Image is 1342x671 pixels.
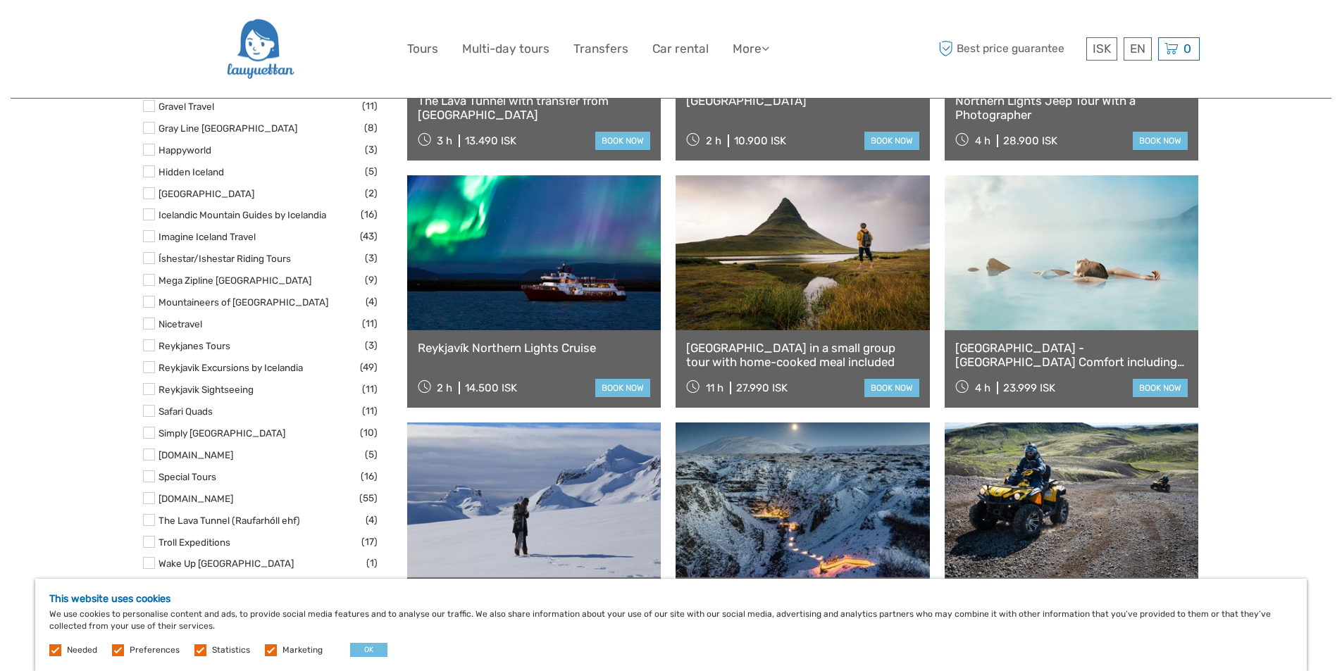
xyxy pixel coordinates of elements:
[159,537,230,548] a: Troll Expeditions
[362,403,378,419] span: (11)
[1003,382,1055,394] div: 23.999 ISK
[159,275,311,286] a: Mega Zipline [GEOGRAPHIC_DATA]
[159,493,233,504] a: [DOMAIN_NAME]
[362,98,378,114] span: (11)
[360,228,378,244] span: (43)
[67,644,97,656] label: Needed
[1124,37,1152,61] div: EN
[652,39,709,59] a: Car rental
[366,294,378,310] span: (4)
[159,188,254,199] a: [GEOGRAPHIC_DATA]
[595,132,650,150] a: book now
[407,39,438,59] a: Tours
[360,425,378,441] span: (10)
[864,132,919,150] a: book now
[1181,42,1193,56] span: 0
[706,382,723,394] span: 11 h
[159,296,328,308] a: Mountaineers of [GEOGRAPHIC_DATA]
[159,558,294,569] a: Wake Up [GEOGRAPHIC_DATA]
[734,134,786,147] div: 10.900 ISK
[159,166,224,177] a: Hidden Iceland
[936,37,1083,61] span: Best price guarantee
[418,94,651,123] a: The Lava Tunnel with transfer from [GEOGRAPHIC_DATA]
[706,134,721,147] span: 2 h
[362,315,378,332] span: (11)
[573,39,628,59] a: Transfers
[20,25,159,36] p: We're away right now. Please check back later!
[362,381,378,397] span: (11)
[1093,42,1111,56] span: ISK
[686,341,919,370] a: [GEOGRAPHIC_DATA] in a small group tour with home-cooked meal included
[955,94,1188,123] a: Northern Lights Jeep Tour With a Photographer
[361,534,378,550] span: (17)
[366,512,378,528] span: (4)
[159,515,300,526] a: The Lava Tunnel (Raufarhóll ehf)
[35,579,1307,671] div: We use cookies to personalise content and ads, to provide social media features and to analyse ou...
[465,134,516,147] div: 13.490 ISK
[365,250,378,266] span: (3)
[437,382,452,394] span: 2 h
[365,337,378,353] span: (3)
[365,272,378,288] span: (9)
[159,427,285,439] a: Simply [GEOGRAPHIC_DATA]
[159,144,211,156] a: Happyworld
[361,206,378,222] span: (16)
[159,406,213,417] a: Safari Quads
[360,359,378,375] span: (49)
[282,644,323,656] label: Marketing
[159,318,202,330] a: Nicetravel
[864,379,919,397] a: book now
[130,644,180,656] label: Preferences
[462,39,549,59] a: Multi-day tours
[1133,132,1188,150] a: book now
[159,209,326,220] a: Icelandic Mountain Guides by Icelandia
[365,577,378,593] span: (5)
[365,185,378,201] span: (2)
[437,134,452,147] span: 3 h
[1133,379,1188,397] a: book now
[159,384,254,395] a: Reykjavik Sightseeing
[49,593,1293,605] h5: This website uses cookies
[365,163,378,180] span: (5)
[159,253,291,264] a: Íshestar/Ishestar Riding Tours
[159,362,303,373] a: Reykjavik Excursions by Icelandia
[418,341,651,355] a: Reykjavík Northern Lights Cruise
[350,643,387,657] button: OK
[733,39,769,59] a: More
[159,101,214,112] a: Gravel Travel
[159,340,230,351] a: Reykjanes Tours
[736,382,788,394] div: 27.990 ISK
[212,644,250,656] label: Statistics
[159,231,256,242] a: Imagine Iceland Travel
[365,142,378,158] span: (3)
[595,379,650,397] a: book now
[162,22,179,39] button: Open LiveChat chat widget
[465,382,517,394] div: 14.500 ISK
[975,134,990,147] span: 4 h
[225,11,294,87] img: 2954-36deae89-f5b4-4889-ab42-60a468582106_logo_big.png
[359,490,378,506] span: (55)
[975,382,990,394] span: 4 h
[159,471,216,482] a: Special Tours
[366,555,378,571] span: (1)
[361,468,378,484] span: (16)
[1003,134,1057,147] div: 28.900 ISK
[365,446,378,463] span: (5)
[159,123,297,134] a: Gray Line [GEOGRAPHIC_DATA]
[159,449,233,460] a: [DOMAIN_NAME]
[686,94,919,108] a: [GEOGRAPHIC_DATA]
[955,341,1188,370] a: [GEOGRAPHIC_DATA] - [GEOGRAPHIC_DATA] Comfort including admission
[364,120,378,136] span: (8)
